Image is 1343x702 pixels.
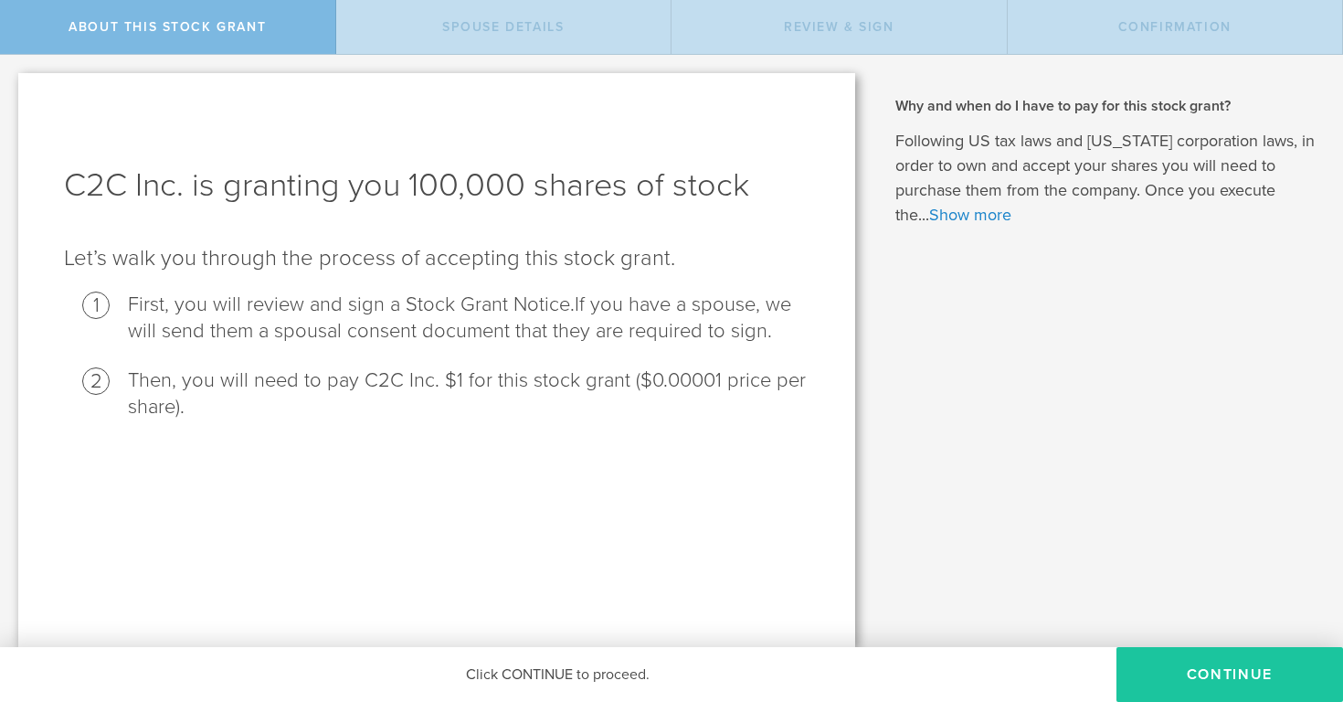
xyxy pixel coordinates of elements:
[64,244,809,273] p: Let’s walk you through the process of accepting this stock grant .
[64,164,809,207] h1: C2C Inc. is granting you 100,000 shares of stock
[69,19,266,35] span: About this stock grant
[1116,647,1343,702] button: CONTINUE
[784,19,894,35] span: Review & Sign
[1252,559,1343,647] iframe: Chat Widget
[929,205,1011,225] a: Show more
[895,129,1317,228] p: Following US tax laws and [US_STATE] corporation laws, in order to own and accept your shares you...
[128,292,809,345] li: First, you will review and sign a Stock Grant Notice.
[895,96,1317,116] h2: Why and when do I have to pay for this stock grant?
[1118,19,1232,35] span: Confirmation
[442,19,564,35] span: Spouse Details
[128,367,809,420] li: Then, you will need to pay C2C Inc. $1 for this stock grant ($0.00001 price per share).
